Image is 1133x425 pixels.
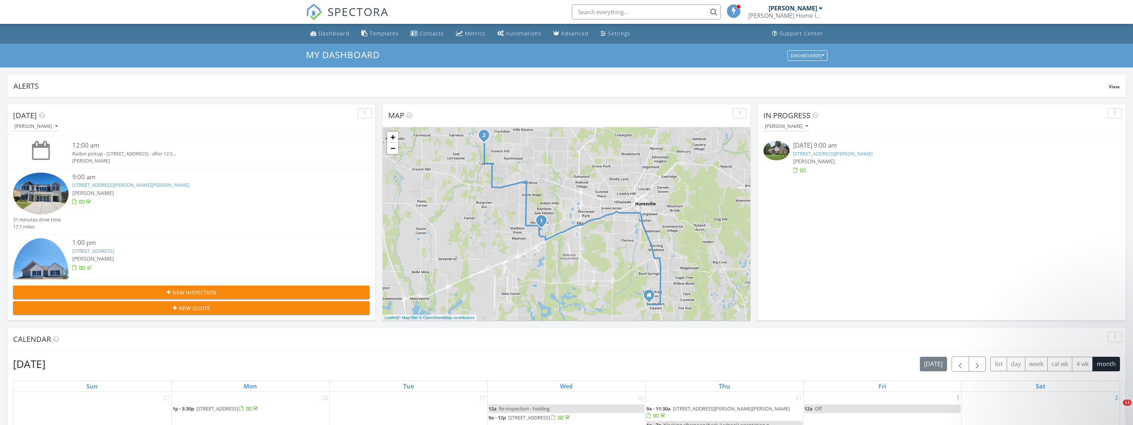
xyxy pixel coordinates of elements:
div: Contacts [420,30,444,37]
a: 1p - 3:30p [STREET_ADDRESS] [173,404,329,413]
a: Go to July 27, 2025 [162,392,171,404]
div: 29524 Crawfish Dr NW, Harvest, AL 35749 [484,135,488,139]
span: 1p - 3:30p [173,405,194,412]
button: [DATE] [920,357,947,371]
span: Calendar [13,334,51,344]
img: 9284381%2Fcover_photos%2Fv1UZ6wJf1rVOEOjX6JsD%2Fsmall.jpg [763,141,789,160]
span: In Progress [763,110,810,120]
div: Alerts [13,81,1109,91]
span: [STREET_ADDRESS][PERSON_NAME][PERSON_NAME] [673,405,790,412]
a: Monday [242,381,259,391]
div: Templates [370,30,399,37]
a: [STREET_ADDRESS] [72,248,114,254]
a: [STREET_ADDRESS][PERSON_NAME] [793,150,873,157]
span: 9a - 11:30a [646,405,671,412]
a: 9a - 12p [STREET_ADDRESS] [488,413,645,422]
div: [PERSON_NAME] [72,157,340,164]
div: Haines Home Inspections, LLC [748,12,823,19]
a: Tuesday [402,381,415,391]
a: Go to July 29, 2025 [478,392,487,404]
div: Radon pickup - [STREET_ADDRESS] - after 12:3... [72,150,340,157]
div: [DATE] 9:00 am [793,141,1091,150]
div: [PERSON_NAME] [15,124,58,129]
a: Support Center [769,27,826,41]
div: Metrics [465,30,485,37]
a: 9:00 am [STREET_ADDRESS][PERSON_NAME][PERSON_NAME] [PERSON_NAME] 31 minutes drive time 17.1 miles [13,173,370,231]
span: [PERSON_NAME] [72,255,114,262]
i: 1 [540,218,543,224]
div: Dashboards [791,53,824,58]
div: Automations [506,30,541,37]
a: 1p - 3:30p [STREET_ADDRESS] [173,405,259,412]
button: Next month [969,356,986,372]
div: 12:00 am [72,141,340,150]
span: 12a [488,405,497,412]
a: Go to July 28, 2025 [320,392,329,404]
span: New Quote [179,304,210,312]
div: Advanced [561,30,589,37]
a: 9a - 11:30a [STREET_ADDRESS][PERSON_NAME][PERSON_NAME] [646,405,790,419]
a: Zoom out [387,143,398,154]
div: 9:00 am [72,173,340,182]
a: 9a - 12p [STREET_ADDRESS] [488,414,571,421]
span: Re-inspection - holding [499,405,550,412]
span: 12a [804,405,813,412]
a: Templates [358,27,402,41]
span: [PERSON_NAME] [793,158,835,165]
span: Off [815,405,822,412]
a: Thursday [717,381,732,391]
span: [PERSON_NAME] [72,189,114,196]
a: Settings [598,27,633,41]
div: 17.1 miles [13,223,61,230]
span: [STREET_ADDRESS] [196,405,238,412]
span: 11 [1123,400,1132,406]
button: New Quote [13,301,370,315]
span: Map [388,110,404,120]
a: Wednesday [558,381,574,391]
span: My Dashboard [306,48,380,61]
a: Go to August 1, 2025 [955,392,961,404]
i: 2 [482,133,485,138]
div: Dashboard [319,30,349,37]
a: © OpenStreetMap contributors [419,315,475,320]
button: Previous month [952,356,969,372]
img: The Best Home Inspection Software - Spectora [306,4,322,20]
button: New Inspection [13,286,370,299]
div: [PERSON_NAME] [769,4,817,12]
span: New Inspection [173,289,216,296]
button: [PERSON_NAME] [763,122,810,132]
a: Friday [877,381,888,391]
a: 9a - 11:30a [STREET_ADDRESS][PERSON_NAME][PERSON_NAME] [646,404,803,421]
a: [DATE] 9:00 am [STREET_ADDRESS][PERSON_NAME] [PERSON_NAME] [763,141,1120,174]
span: 9a - 12p [488,414,506,421]
div: 137 Carrie Dr, Madison, AL 35758 [541,220,546,225]
a: SPECTORA [306,10,389,26]
span: [STREET_ADDRESS] [508,414,550,421]
span: SPECTORA [327,4,389,19]
img: 9276151%2Fcover_photos%2F1HExYRiQLKAT0m15LJp6%2Fsmall.jpg [13,238,69,312]
iframe: Intercom live chat [1108,400,1126,418]
a: [STREET_ADDRESS][PERSON_NAME][PERSON_NAME] [72,182,189,188]
a: Go to July 31, 2025 [794,392,803,404]
a: Advanced [550,27,592,41]
div: 11002 SE Willingham Dr., Huntsville Alabama 35803 [649,295,653,299]
a: Automations (Basic) [494,27,544,41]
div: | [383,315,477,321]
div: Support Center [779,30,823,37]
a: © MapTiler [398,315,418,320]
a: Zoom in [387,132,398,143]
span: [DATE] [13,110,37,120]
a: Sunday [85,381,99,391]
div: Settings [608,30,630,37]
div: 31 minutes drive time [13,216,61,223]
a: Contacts [408,27,447,41]
img: 9348960%2Fcover_photos%2Fn8O1P17Jxr4tPpH8vO80%2Fsmall.jpg [13,173,69,214]
a: Dashboard [307,27,352,41]
a: 1:00 pm [STREET_ADDRESS] [PERSON_NAME] 22 minutes drive time 11.0 miles [13,238,370,329]
a: Leaflet [384,315,397,320]
a: Go to July 30, 2025 [636,392,645,404]
input: Search everything... [572,4,721,19]
span: View [1109,84,1120,90]
button: Dashboards [787,50,827,61]
div: [PERSON_NAME] [765,124,808,129]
